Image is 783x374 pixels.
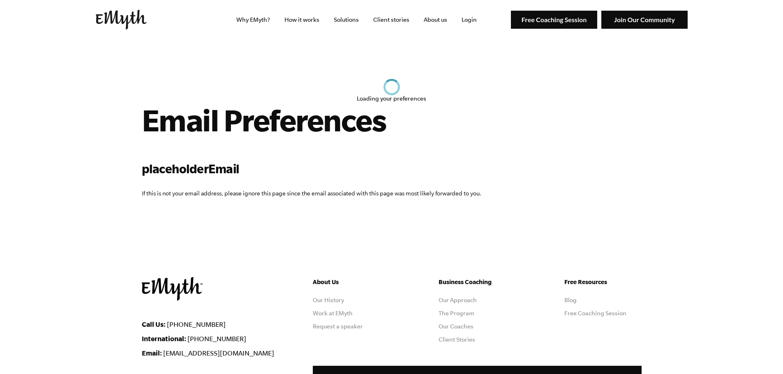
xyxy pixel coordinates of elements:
a: Request a speaker [313,323,363,330]
h2: placeholderEmail [142,160,642,178]
a: Our History [313,297,344,303]
h5: Free Resources [564,277,642,287]
strong: International: [142,335,186,342]
h5: About Us [313,277,390,287]
img: EMyth [96,10,147,30]
a: Work at EMyth [313,310,353,317]
a: [PHONE_NUMBER] [167,321,226,328]
a: Free Coaching Session [564,310,626,317]
a: Our Approach [439,297,477,303]
a: Blog [564,297,577,303]
h1: Email Preferences [142,102,642,138]
h5: Business Coaching [439,277,516,287]
a: The Program [439,310,474,317]
div: Loading your preferences [357,95,426,102]
a: [EMAIL_ADDRESS][DOMAIN_NAME] [163,349,274,357]
p: If this is not your email address, please ignore this page since the email associated with this p... [142,188,642,198]
a: Client Stories [439,336,475,343]
strong: Call Us: [142,320,166,328]
a: Our Coaches [439,323,473,330]
img: Free Coaching Session [511,11,597,29]
strong: Email: [142,349,162,357]
a: [PHONE_NUMBER] [187,335,246,342]
img: EMyth [142,277,203,301]
img: Join Our Community [601,11,688,29]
